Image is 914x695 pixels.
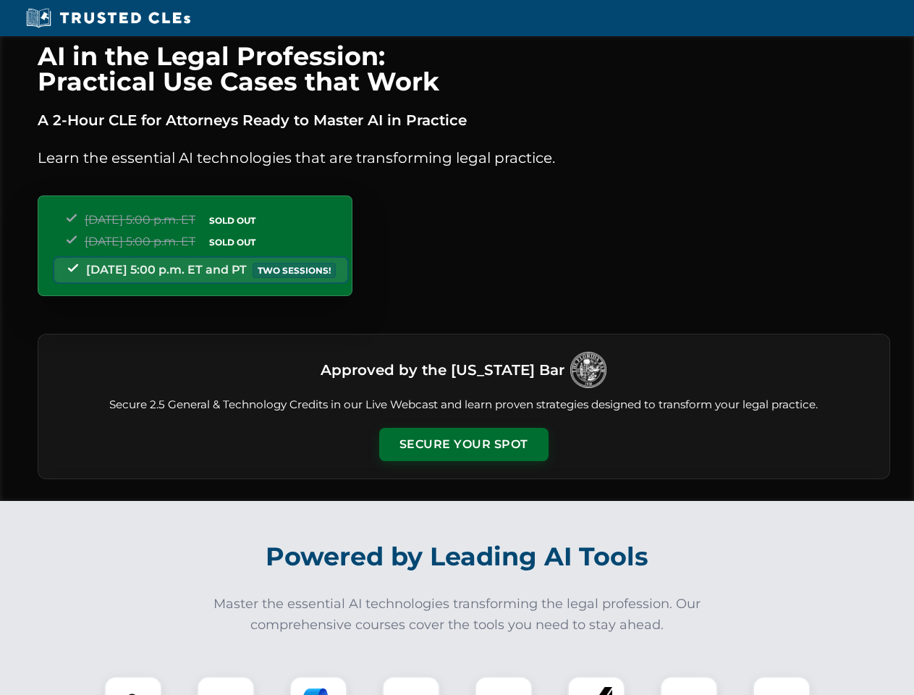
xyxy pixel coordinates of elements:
p: A 2-Hour CLE for Attorneys Ready to Master AI in Practice [38,109,890,132]
span: [DATE] 5:00 p.m. ET [85,235,195,248]
h1: AI in the Legal Profession: Practical Use Cases that Work [38,43,890,94]
p: Secure 2.5 General & Technology Credits in our Live Webcast and learn proven strategies designed ... [56,397,872,413]
h3: Approved by the [US_STATE] Bar [321,357,564,383]
img: Logo [570,352,606,388]
span: [DATE] 5:00 p.m. ET [85,213,195,227]
img: Trusted CLEs [22,7,195,29]
span: SOLD OUT [204,213,261,228]
p: Learn the essential AI technologies that are transforming legal practice. [38,146,890,169]
p: Master the essential AI technologies transforming the legal profession. Our comprehensive courses... [204,594,711,636]
button: Secure Your Spot [379,428,549,461]
h2: Powered by Leading AI Tools [56,531,858,582]
span: SOLD OUT [204,235,261,250]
